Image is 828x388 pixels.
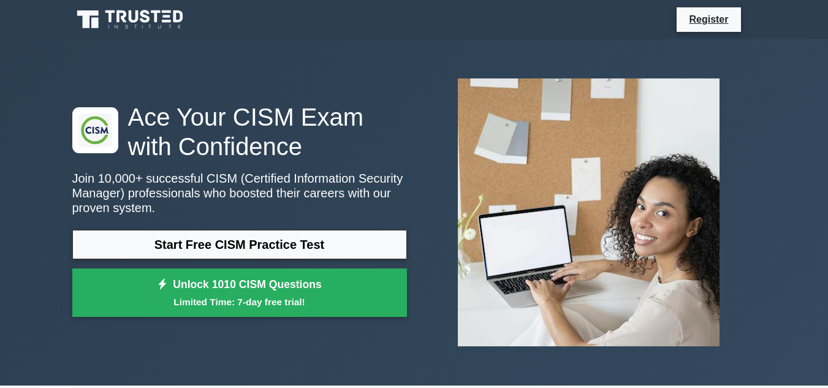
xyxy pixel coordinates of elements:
[72,102,407,161] h1: Ace Your CISM Exam with Confidence
[72,171,407,215] p: Join 10,000+ successful CISM (Certified Information Security Manager) professionals who boosted t...
[682,12,735,27] a: Register
[72,230,407,259] a: Start Free CISM Practice Test
[88,295,392,309] small: Limited Time: 7-day free trial!
[72,268,407,318] a: Unlock 1010 CISM QuestionsLimited Time: 7-day free trial!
